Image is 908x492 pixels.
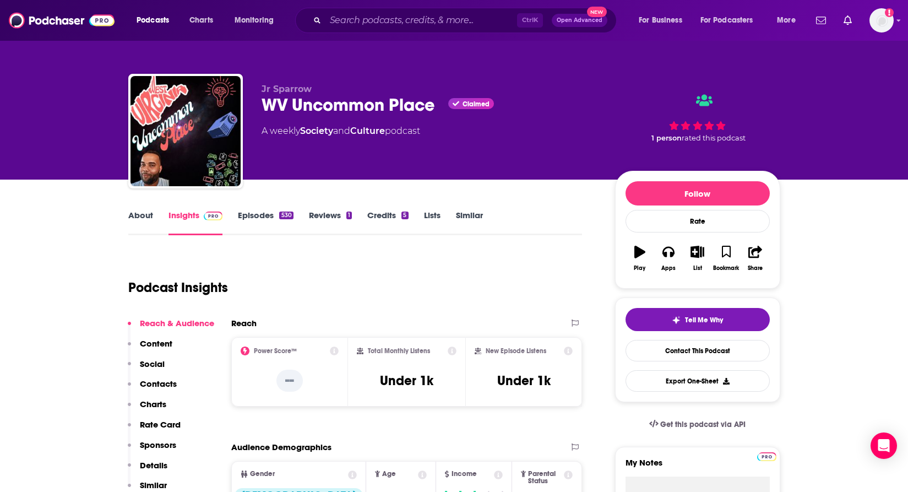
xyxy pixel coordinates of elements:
a: Get this podcast via API [640,411,755,438]
h2: Power Score™ [254,347,297,355]
span: Charts [189,13,213,28]
span: Open Advanced [557,18,602,23]
span: and [333,126,350,136]
p: Similar [140,480,167,490]
a: Reviews1 [309,210,352,235]
p: Social [140,359,165,369]
div: Play [634,265,645,272]
div: 5 [401,212,408,219]
button: Details [128,460,167,480]
h1: Podcast Insights [128,279,228,296]
span: Monitoring [235,13,274,28]
button: open menu [227,12,288,29]
p: Charts [140,399,166,409]
div: Search podcasts, credits, & more... [306,8,627,33]
button: Sponsors [128,440,176,460]
span: Podcasts [137,13,169,28]
button: open menu [631,12,696,29]
button: open menu [129,12,183,29]
button: Show profile menu [869,8,894,33]
button: Play [626,239,654,278]
h2: Reach [231,318,257,328]
img: Podchaser Pro [204,212,223,220]
span: rated this podcast [682,134,746,142]
span: New [587,7,607,17]
span: Tell Me Why [685,316,723,325]
span: More [777,13,796,28]
button: Social [128,359,165,379]
span: Ctrl K [517,13,543,28]
button: tell me why sparkleTell Me Why [626,308,770,331]
p: Details [140,460,167,471]
a: Show notifications dropdown [839,11,856,30]
p: Rate Card [140,419,181,430]
div: 530 [279,212,293,219]
a: Contact This Podcast [626,340,770,361]
button: Follow [626,181,770,206]
p: Content [140,338,172,349]
div: Share [748,265,763,272]
a: Lists [424,210,441,235]
a: Show notifications dropdown [812,11,830,30]
div: Rate [626,210,770,233]
div: Apps [661,265,676,272]
button: open menu [693,12,769,29]
img: Podchaser Pro [757,452,776,461]
span: For Podcasters [700,13,753,28]
span: Logged in as helenma123 [869,8,894,33]
span: Gender [250,471,275,478]
button: open menu [769,12,809,29]
button: Share [741,239,769,278]
a: Pro website [757,451,776,461]
a: Episodes530 [238,210,293,235]
a: InsightsPodchaser Pro [168,210,223,235]
p: Reach & Audience [140,318,214,328]
img: tell me why sparkle [672,316,681,325]
button: Contacts [128,379,177,399]
a: About [128,210,153,235]
p: -- [276,370,303,392]
div: Open Intercom Messenger [871,432,897,459]
img: WV Uncommon Place [131,76,241,186]
button: Open AdvancedNew [552,14,607,27]
p: Contacts [140,379,177,389]
img: Podchaser - Follow, Share and Rate Podcasts [9,10,115,31]
span: 1 person [651,134,682,142]
div: 1 personrated this podcast [615,84,780,152]
input: Search podcasts, credits, & more... [325,12,517,29]
button: Apps [654,239,683,278]
span: Get this podcast via API [660,420,746,429]
h3: Under 1k [497,372,551,389]
span: Jr Sparrow [262,84,312,94]
button: Charts [128,399,166,419]
svg: Add a profile image [885,8,894,17]
h3: Under 1k [380,372,433,389]
div: Bookmark [713,265,739,272]
span: Income [452,471,477,478]
a: Similar [456,210,483,235]
a: Culture [350,126,385,136]
button: Rate Card [128,419,181,440]
span: Age [382,471,396,478]
button: Reach & Audience [128,318,214,338]
img: User Profile [869,8,894,33]
span: Claimed [463,101,490,107]
button: Bookmark [712,239,741,278]
a: Charts [182,12,220,29]
span: For Business [639,13,682,28]
span: Parental Status [528,471,562,485]
a: Society [300,126,333,136]
p: Sponsors [140,440,176,450]
button: Content [128,338,172,359]
h2: Audience Demographics [231,442,331,452]
h2: New Episode Listens [486,347,546,355]
h2: Total Monthly Listens [368,347,430,355]
div: 1 [346,212,352,219]
label: My Notes [626,457,770,477]
div: List [693,265,702,272]
button: List [683,239,711,278]
a: Credits5 [367,210,408,235]
div: A weekly podcast [262,125,420,138]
